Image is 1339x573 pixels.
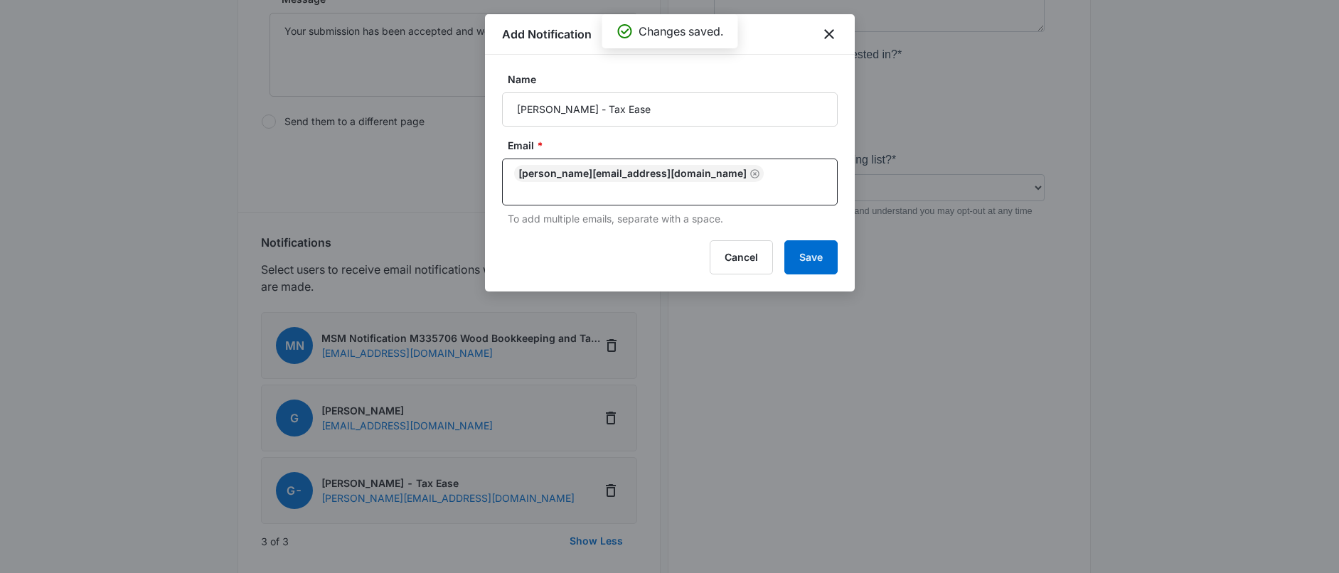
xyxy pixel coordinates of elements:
button: Remove [749,168,759,178]
div: [PERSON_NAME][EMAIL_ADDRESS][DOMAIN_NAME] [514,165,764,182]
label: Simple File [14,360,70,377]
h1: Add Notification [502,26,592,43]
label: General Inquiry [14,405,92,422]
label: Name [508,72,843,87]
p: To add multiple emails, separate with a space. [508,211,838,226]
span: Submit [9,527,45,539]
label: Email [508,138,843,153]
button: Save [784,240,838,274]
label: Itemized File or Pro File [14,382,134,400]
button: close [821,26,838,43]
p: Changes saved. [639,23,723,40]
button: Cancel [710,240,773,274]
